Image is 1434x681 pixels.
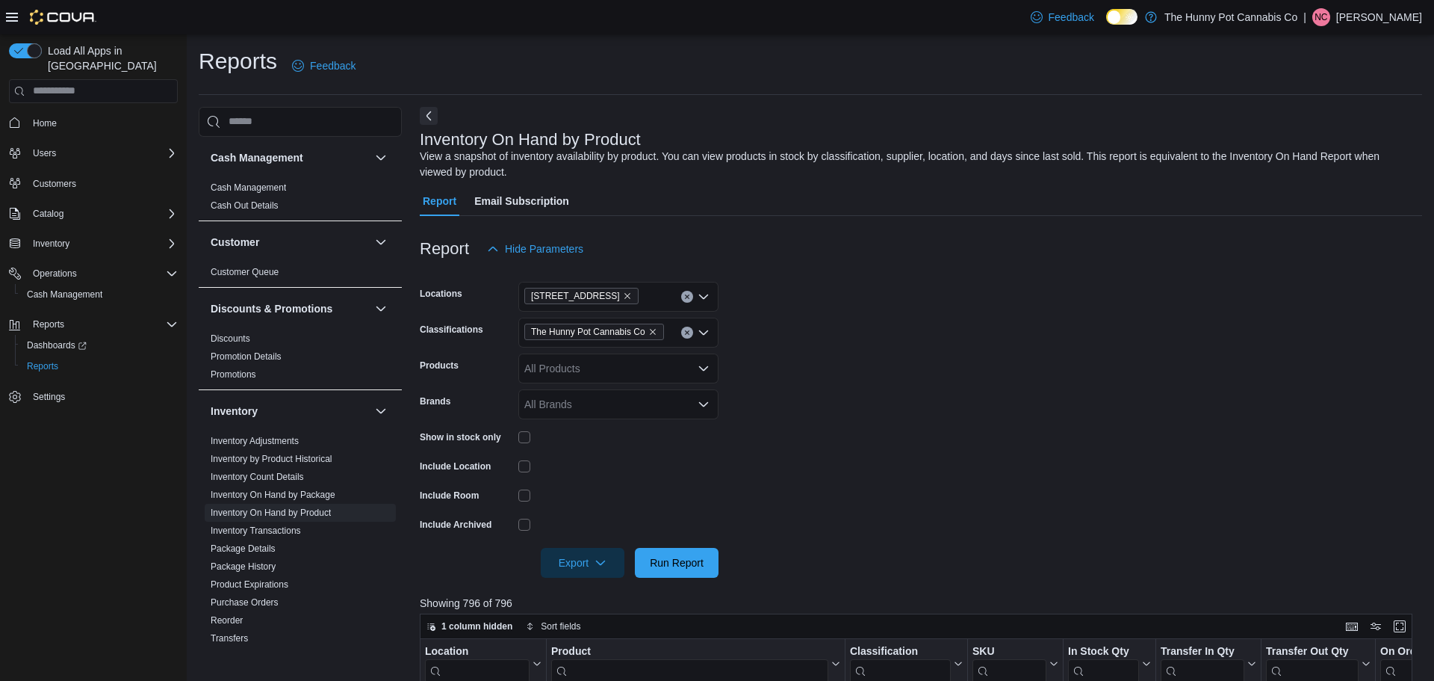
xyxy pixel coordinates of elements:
[681,327,693,339] button: Clear input
[211,200,279,212] span: Cash Out Details
[27,175,82,193] a: Customers
[27,315,178,333] span: Reports
[27,265,178,283] span: Operations
[3,263,184,284] button: Operations
[3,203,184,224] button: Catalog
[698,398,710,410] button: Open list of options
[27,387,178,406] span: Settings
[27,339,87,351] span: Dashboards
[27,114,178,132] span: Home
[21,286,178,303] span: Cash Management
[211,369,256,380] span: Promotions
[211,543,276,554] a: Package Details
[211,597,279,608] span: Purchase Orders
[211,597,279,608] a: Purchase Orders
[211,489,335,501] span: Inventory On Hand by Package
[15,335,184,356] a: Dashboards
[420,107,438,125] button: Next
[27,289,102,301] span: Cash Management
[211,235,259,250] h3: Customer
[27,205,69,223] button: Catalog
[423,186,456,216] span: Report
[211,490,335,500] a: Inventory On Hand by Package
[211,200,279,211] a: Cash Out Details
[42,43,178,73] span: Load All Apps in [GEOGRAPHIC_DATA]
[199,46,277,76] h1: Reports
[635,548,718,578] button: Run Report
[3,112,184,134] button: Home
[15,356,184,377] button: Reports
[21,336,178,354] span: Dashboards
[211,267,279,277] a: Customer Queue
[372,300,390,318] button: Discounts & Promotions
[505,241,583,256] span: Hide Parameters
[1266,644,1359,659] div: Transfer Out Qty
[1164,8,1297,26] p: The Hunny Pot Cannabis Co
[420,395,450,407] label: Brands
[211,404,369,419] button: Inventory
[211,404,258,419] h3: Inventory
[33,178,76,190] span: Customers
[541,548,624,578] button: Export
[474,186,569,216] span: Email Subscription
[850,644,951,659] div: Classification
[33,238,69,250] span: Inventory
[27,235,75,253] button: Inventory
[27,265,83,283] button: Operations
[21,336,93,354] a: Dashboards
[211,453,332,465] span: Inventory by Product Historical
[698,363,710,375] button: Open list of options
[33,147,56,159] span: Users
[211,436,299,446] a: Inventory Adjustments
[9,106,178,447] nav: Complex example
[441,620,512,632] span: 1 column hidden
[211,301,369,316] button: Discounts & Promotions
[211,579,288,591] span: Product Expirations
[211,351,282,362] a: Promotion Details
[420,288,462,300] label: Locations
[211,369,256,380] a: Promotions
[211,526,301,536] a: Inventory Transactions
[972,644,1046,659] div: SKU
[211,525,301,537] span: Inventory Transactions
[425,644,530,659] div: Location
[1106,9,1137,25] input: Dark Mode
[3,386,184,407] button: Settings
[211,182,286,193] a: Cash Management
[420,490,479,502] label: Include Room
[211,561,276,573] span: Package History
[27,360,58,372] span: Reports
[27,205,178,223] span: Catalog
[3,314,184,335] button: Reports
[698,291,710,303] button: Open list of options
[531,324,645,339] span: The Hunny Pot Cannabis Co
[541,620,580,632] span: Sort fields
[524,324,664,340] span: The Hunny Pot Cannabis Co
[420,149,1415,180] div: View a snapshot of inventory availability by product. You can view products in stock by classific...
[1391,617,1409,635] button: Enter fullscreen
[27,388,71,406] a: Settings
[15,284,184,305] button: Cash Management
[199,432,402,653] div: Inventory
[372,402,390,420] button: Inventory
[211,615,243,626] a: Reorder
[420,240,469,258] h3: Report
[199,330,402,389] div: Discounts & Promotions
[623,292,632,301] button: Remove 5754 Hazeldean Rd from selection in this group
[1049,10,1094,25] span: Feedback
[27,144,62,162] button: Users
[211,471,304,483] span: Inventory Count Details
[211,333,250,344] a: Discounts
[211,579,288,590] a: Product Expirations
[21,357,178,375] span: Reports
[648,327,657,336] button: Remove The Hunny Pot Cannabis Co from selection in this group
[372,233,390,251] button: Customer
[27,144,178,162] span: Users
[1068,644,1139,659] div: In Stock Qty
[211,472,304,482] a: Inventory Count Details
[420,324,483,336] label: Classifications
[1303,8,1306,26] p: |
[27,114,63,132] a: Home
[211,508,331,518] a: Inventory On Hand by Product
[310,58,356,73] span: Feedback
